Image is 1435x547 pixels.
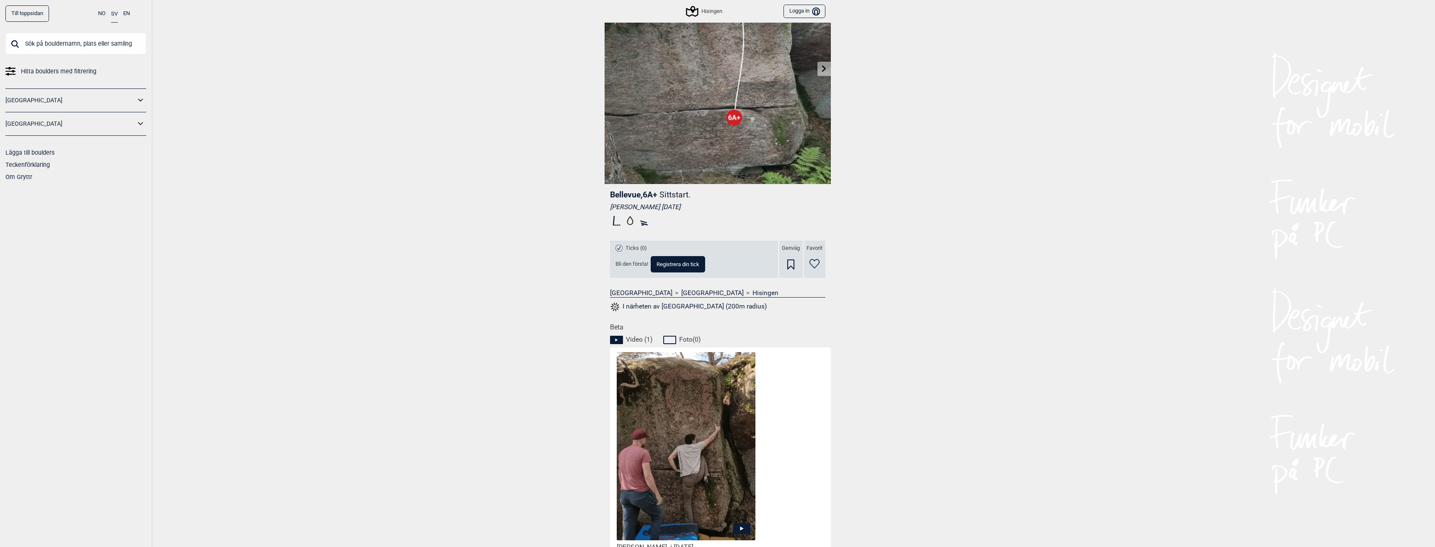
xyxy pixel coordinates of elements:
[687,6,722,16] div: Hisingen
[681,289,744,297] a: [GEOGRAPHIC_DATA]
[610,203,825,211] div: [PERSON_NAME] [DATE]
[98,5,106,22] button: NO
[626,335,652,344] span: Video ( 1 )
[111,5,118,23] button: SV
[610,301,767,312] button: I närheten av [GEOGRAPHIC_DATA] (200m radius)
[5,149,54,156] a: Lägga till boulders
[5,65,146,78] a: Hitta boulders med filtrering
[21,65,96,78] span: Hitta boulders med filtrering
[679,335,701,344] span: Foto ( 0 )
[779,241,803,278] div: Genväg
[5,5,49,22] a: Till toppsidan
[659,190,690,200] p: Sittstart.
[651,256,705,272] button: Registrera din tick
[5,161,50,168] a: Teckenförklaring
[657,262,699,267] span: Registrera din tick
[610,190,657,200] span: Bellevue , 6A+
[123,5,130,22] button: EN
[610,289,825,297] nav: > >
[5,174,32,180] a: Om Gryttr
[5,94,135,106] a: [GEOGRAPHIC_DATA]
[615,261,648,268] span: Bli den första!
[617,352,755,541] img: Kasper pa Bellevue
[783,5,825,18] button: Logga in
[610,289,672,297] a: [GEOGRAPHIC_DATA]
[5,33,146,54] input: Sök på bouldernamn, plats eller samling
[807,245,822,252] span: Favorit
[752,289,778,297] a: Hisingen
[5,118,135,130] a: [GEOGRAPHIC_DATA]
[626,245,647,252] span: Ticks (0)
